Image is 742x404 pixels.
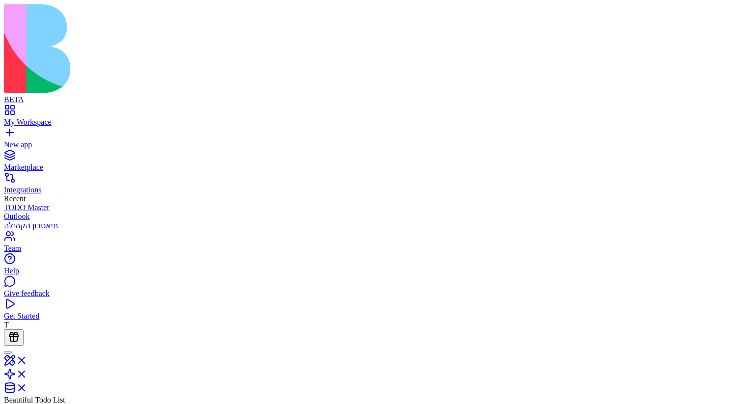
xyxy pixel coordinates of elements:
a: My Workspace [4,109,738,127]
div: Marketplace [4,163,738,172]
div: Team [4,244,738,253]
span: Recent [4,194,26,203]
div: Give feedback [4,289,738,298]
a: Give feedback [4,280,738,298]
a: BETA [4,86,738,104]
a: Outlook [4,212,738,221]
a: Get Started [4,303,738,321]
a: Help [4,258,738,275]
div: Integrations [4,186,738,194]
a: תיאטרון הקהילה [4,221,738,230]
div: Get Started [4,312,738,321]
a: TODO Master [4,203,738,212]
div: New app [4,140,738,149]
img: logo [4,4,398,93]
a: Integrations [4,177,738,194]
div: BETA [4,95,738,104]
a: Marketplace [4,154,738,172]
div: Help [4,267,738,275]
span: Beautiful Todo List [4,396,65,404]
a: Team [4,235,738,253]
div: My Workspace [4,118,738,127]
span: T [4,321,9,329]
a: New app [4,132,738,149]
